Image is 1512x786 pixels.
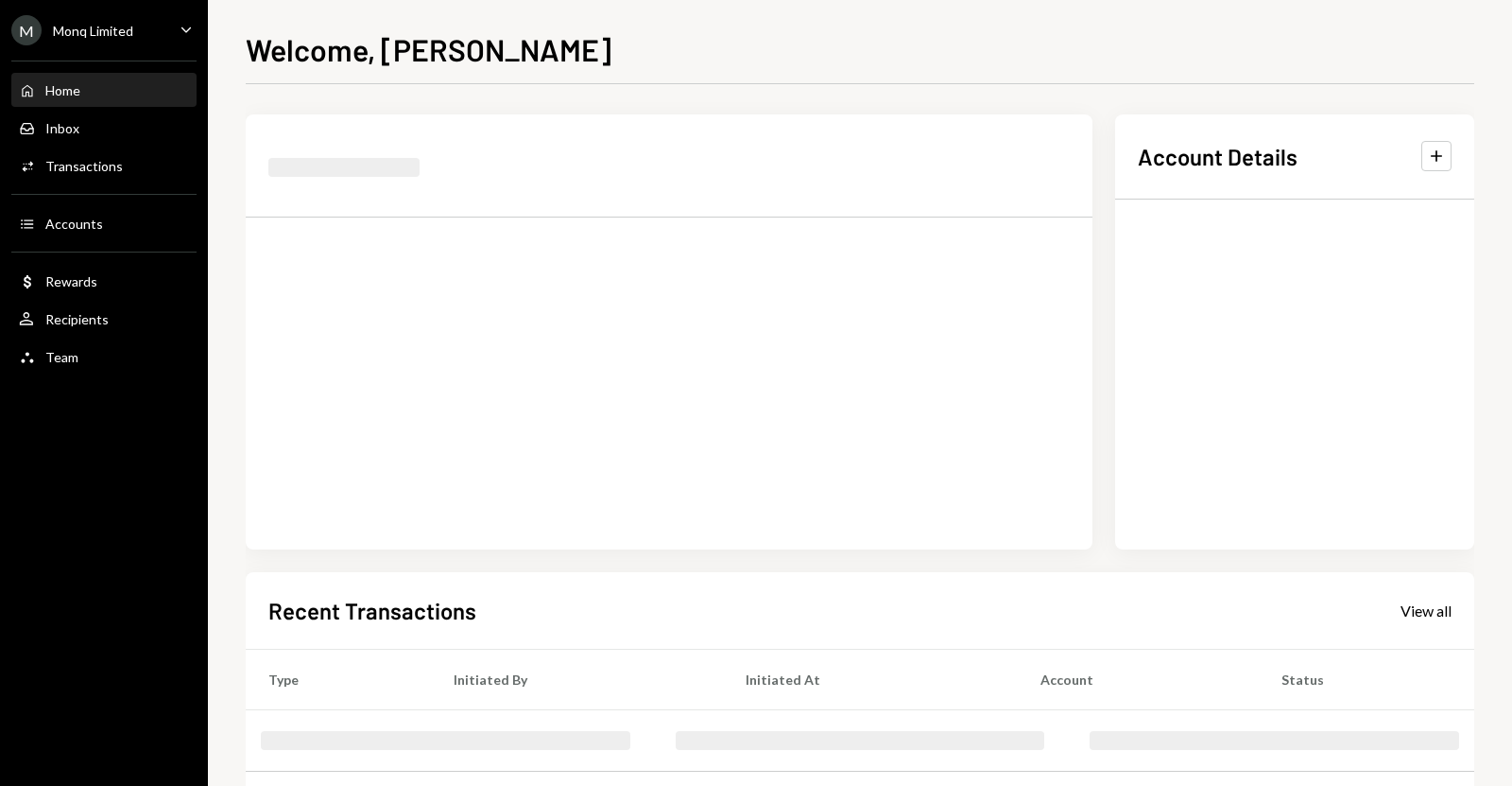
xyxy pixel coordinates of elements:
a: Rewards [11,264,197,298]
div: View all [1400,602,1452,620]
div: Home [45,82,80,98]
a: Accounts [11,206,197,240]
a: Transactions [11,148,197,183]
a: Team [11,340,197,374]
h1: Welcome, [PERSON_NAME] [246,30,611,68]
div: Inbox [45,120,79,136]
div: M [11,15,42,45]
th: Initiated At [723,649,1018,709]
a: Recipients [11,302,197,336]
h2: Account Details [1138,141,1297,172]
th: Type [246,649,431,709]
th: Initiated By [431,649,723,709]
a: Home [11,73,197,107]
a: View all [1400,600,1452,620]
div: Monq Limited [53,23,133,39]
div: Team [45,349,78,365]
div: Transactions [45,158,123,174]
div: Rewards [45,273,97,289]
th: Account [1018,649,1259,709]
a: Inbox [11,111,197,145]
div: Accounts [45,216,103,232]
div: Recipients [45,311,109,327]
th: Status [1259,649,1474,709]
h2: Recent Transactions [268,595,476,626]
